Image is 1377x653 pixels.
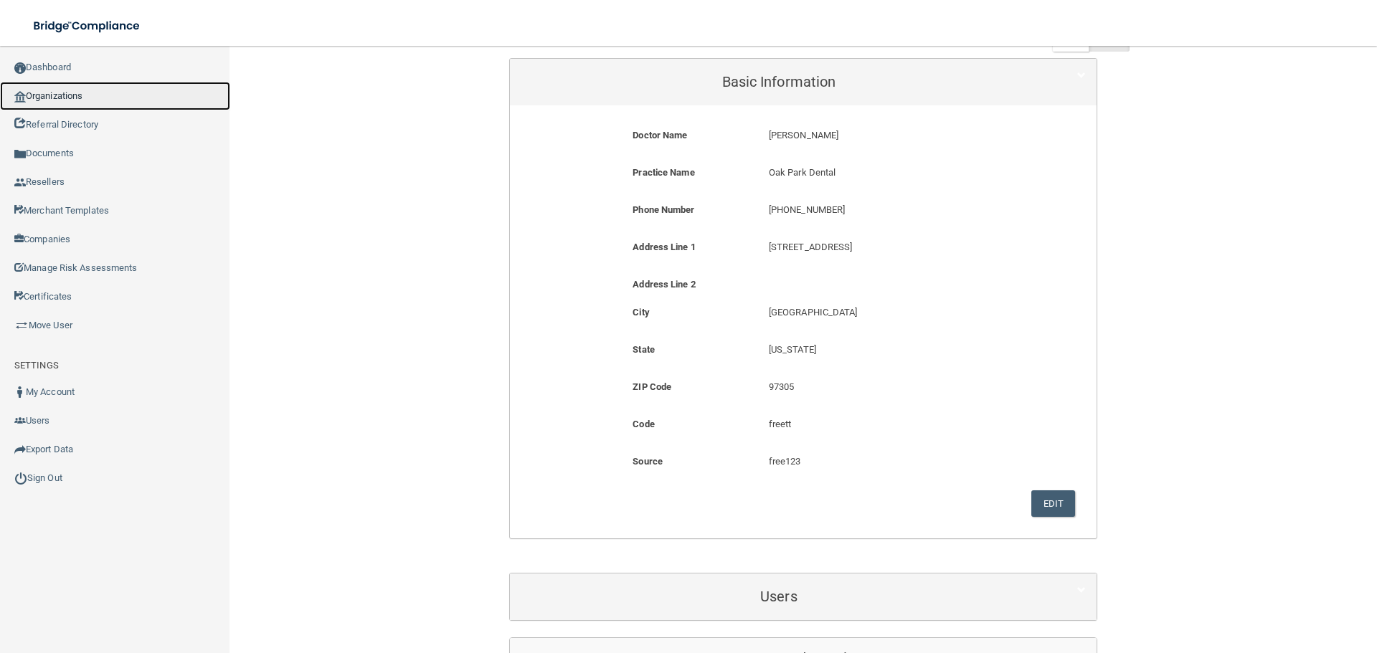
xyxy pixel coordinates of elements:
[521,74,1037,90] h5: Basic Information
[14,148,26,160] img: icon-documents.8dae5593.png
[769,304,1019,321] p: [GEOGRAPHIC_DATA]
[769,341,1019,358] p: [US_STATE]
[14,386,26,398] img: ic_user_dark.df1a06c3.png
[633,167,694,178] b: Practice Name
[14,415,26,426] img: icon-users.e205127d.png
[633,381,671,392] b: ZIP Code
[1129,551,1360,609] iframe: Drift Widget Chat Controller
[769,239,1019,256] p: [STREET_ADDRESS]
[633,456,663,467] b: Source
[769,127,1019,144] p: [PERSON_NAME]
[22,11,153,41] img: bridge_compliance_login_screen.278c3ca4.svg
[14,177,26,189] img: ic_reseller.de258add.png
[769,453,1019,470] p: free123
[633,344,655,355] b: State
[769,201,1019,219] p: [PHONE_NUMBER]
[1031,490,1075,517] button: Edit
[14,357,59,374] label: SETTINGS
[14,444,26,455] img: icon-export.b9366987.png
[521,66,1086,98] a: Basic Information
[633,279,695,290] b: Address Line 2
[633,419,654,429] b: Code
[633,307,649,318] b: City
[14,318,29,333] img: briefcase.64adab9b.png
[521,588,1037,604] h5: Users
[14,472,27,485] img: ic_power_dark.7ecde6b1.png
[769,164,1019,181] p: Oak Park Dental
[521,581,1086,613] a: Users
[633,204,694,215] b: Phone Number
[633,242,695,252] b: Address Line 1
[769,378,1019,396] p: 97305
[14,91,26,103] img: organization-icon.f8decf85.png
[633,130,687,140] b: Doctor Name
[14,62,26,74] img: ic_dashboard_dark.d01f4a41.png
[769,416,1019,433] p: freett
